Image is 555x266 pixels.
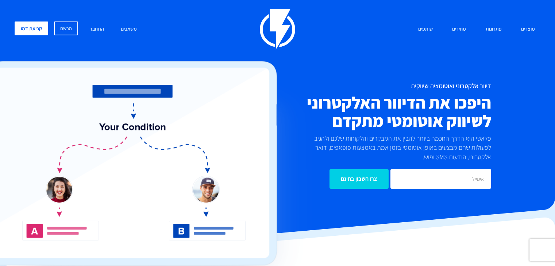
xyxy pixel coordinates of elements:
h1: דיוור אלקטרוני ואוטומציה שיווקית [239,82,491,90]
input: צרו חשבון בחינם [329,169,389,189]
input: אימייל [390,169,491,189]
a: משאבים [115,21,142,37]
a: מוצרים [516,21,540,37]
h2: היפכו את הדיוור האלקטרוני לשיווק אוטומטי מתקדם [239,93,491,130]
a: מחירים [447,21,471,37]
a: פתרונות [480,21,507,37]
a: התחבר [84,21,109,37]
a: שותפים [413,21,438,37]
a: קביעת דמו [15,21,48,35]
a: הרשם [54,21,78,35]
p: פלאשי היא הדרך החכמה ביותר להבין את המבקרים והלקוחות שלכם ולהגיב לפעולות שהם מבצעים באופן אוטומטי... [305,134,491,162]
